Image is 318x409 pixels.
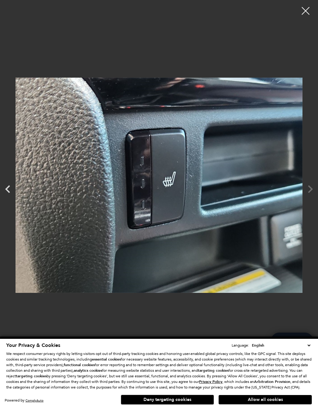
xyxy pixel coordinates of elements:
[232,343,249,347] div: Language:
[6,351,312,390] p: We respect consumer privacy rights by letting visitors opt out of third-party tracking cookies an...
[121,395,214,405] button: Deny targeting cookies
[92,357,121,362] strong: essential cookies
[250,342,312,348] select: Language Select
[16,5,302,366] img: Used 2023 Pacific Pewter Metallic Honda Black Edition image 33
[74,368,102,373] strong: analytics cookies
[254,379,290,384] strong: Arbitration Provision
[64,362,95,367] strong: functional cookies
[6,342,60,349] span: Your Privacy & Cookies
[5,398,43,402] div: Powered by
[198,368,229,373] strong: targeting cookies
[199,379,222,384] u: Privacy Policy
[219,395,312,404] button: Allow all cookies
[16,374,47,379] strong: targeting cookies
[25,398,43,402] a: ComplyAuto
[271,333,313,350] a: Chat Live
